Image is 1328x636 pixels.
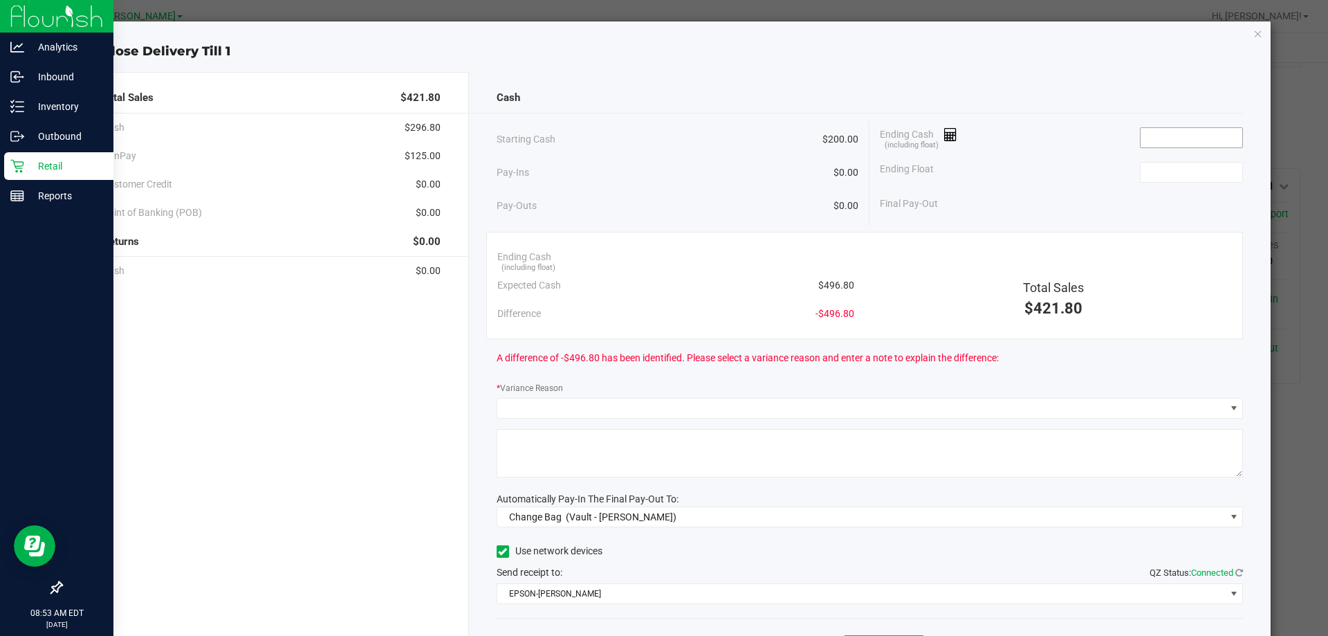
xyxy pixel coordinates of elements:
p: Inventory [24,98,107,115]
span: EPSON-[PERSON_NAME] [497,584,1226,603]
span: $0.00 [416,264,441,278]
p: Analytics [24,39,107,55]
span: (including float) [501,262,555,274]
inline-svg: Reports [10,189,24,203]
label: Use network devices [497,544,602,558]
p: Inbound [24,69,107,85]
span: Ending Float [880,162,934,183]
span: $296.80 [405,120,441,135]
span: Cash [497,90,520,106]
span: Expected Cash [497,278,561,293]
span: Ending Cash [880,127,957,148]
div: Returns [102,227,441,257]
span: Customer Credit [102,177,172,192]
span: Connected [1191,567,1233,578]
span: $0.00 [416,177,441,192]
span: CanPay [102,149,136,163]
span: $496.80 [818,278,854,293]
span: Ending Cash [497,250,551,264]
p: 08:53 AM EDT [6,607,107,619]
span: Total Sales [1023,280,1084,295]
span: $0.00 [833,165,858,180]
span: $125.00 [405,149,441,163]
span: $0.00 [413,234,441,250]
inline-svg: Analytics [10,40,24,54]
span: Final Pay-Out [880,197,938,211]
span: Starting Cash [497,132,555,147]
label: Variance Reason [497,382,563,394]
span: Change Bag [509,511,562,523]
span: Automatically Pay-In The Final Pay-Out To: [497,493,679,505]
inline-svg: Retail [10,159,24,173]
inline-svg: Outbound [10,129,24,143]
span: $200.00 [822,132,858,147]
span: $421.80 [400,90,441,106]
span: $0.00 [833,199,858,213]
p: Retail [24,158,107,174]
span: $421.80 [1024,300,1082,317]
div: Close Delivery Till 1 [68,42,1271,61]
span: A difference of -$496.80 has been identified. Please select a variance reason and enter a note to... [497,351,999,365]
span: -$496.80 [815,307,854,321]
iframe: Resource center [14,525,55,567]
span: $0.00 [416,206,441,220]
p: Reports [24,188,107,204]
p: [DATE] [6,619,107,630]
span: (Vault - [PERSON_NAME]) [566,511,676,523]
span: Point of Banking (POB) [102,206,202,220]
span: Send receipt to: [497,567,562,578]
inline-svg: Inventory [10,100,24,113]
span: (including float) [885,140,939,152]
span: Total Sales [102,90,154,106]
inline-svg: Inbound [10,70,24,84]
span: Pay-Outs [497,199,537,213]
span: QZ Status: [1150,567,1243,578]
span: Difference [497,307,541,321]
p: Outbound [24,128,107,145]
span: Pay-Ins [497,165,529,180]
